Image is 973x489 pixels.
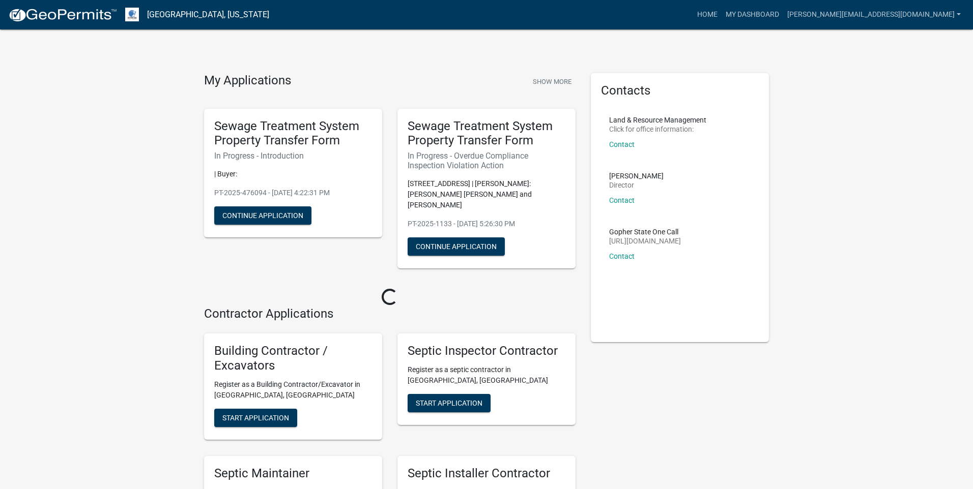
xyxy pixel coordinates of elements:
p: Land & Resource Management [609,116,706,124]
img: Otter Tail County, Minnesota [125,8,139,21]
a: Contact [609,252,635,260]
p: [URL][DOMAIN_NAME] [609,237,681,244]
h5: Septic Maintainer [214,466,372,481]
p: Register as a Building Contractor/Excavator in [GEOGRAPHIC_DATA], [GEOGRAPHIC_DATA] [214,379,372,401]
h4: Contractor Applications [204,307,576,321]
h6: In Progress - Introduction [214,151,372,161]
h6: In Progress - Overdue Compliance Inspection Violation Action [408,151,565,170]
a: Contact [609,196,635,204]
p: PT-2025-476094 - [DATE] 4:22:31 PM [214,188,372,198]
h5: Septic Inspector Contractor [408,344,565,358]
button: Start Application [214,409,297,427]
p: Gopher State One Call [609,228,681,235]
button: Start Application [408,394,491,412]
button: Show More [529,73,576,90]
h4: My Applications [204,73,291,88]
h5: Building Contractor / Excavators [214,344,372,373]
h5: Sewage Treatment System Property Transfer Form [214,119,372,148]
button: Continue Application [408,237,505,256]
button: Continue Application [214,206,311,225]
p: [PERSON_NAME] [609,172,664,179]
span: Start Application [416,399,482,407]
h5: Contacts [601,83,759,98]
a: Home [693,5,722,24]
p: | Buyer: [214,169,372,179]
p: Click for office information: [609,126,706,133]
h5: Septic Installer Contractor [408,466,565,481]
p: Register as a septic contractor in [GEOGRAPHIC_DATA], [GEOGRAPHIC_DATA] [408,364,565,386]
a: My Dashboard [722,5,783,24]
a: Contact [609,140,635,148]
a: [GEOGRAPHIC_DATA], [US_STATE] [147,6,269,23]
h5: Sewage Treatment System Property Transfer Form [408,119,565,148]
p: [STREET_ADDRESS] | [PERSON_NAME]: [PERSON_NAME] [PERSON_NAME] and [PERSON_NAME] [408,178,565,210]
a: [PERSON_NAME][EMAIL_ADDRESS][DOMAIN_NAME] [783,5,965,24]
p: PT-2025-1133 - [DATE] 5:26:30 PM [408,219,565,229]
span: Start Application [222,413,289,421]
p: Director [609,181,664,189]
